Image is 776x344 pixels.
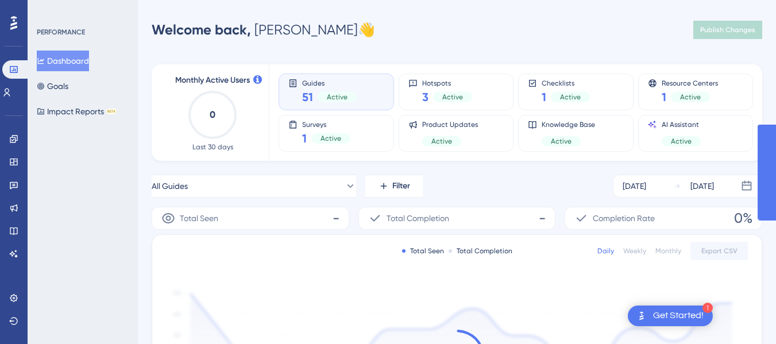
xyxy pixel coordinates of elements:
[180,211,218,225] span: Total Seen
[152,179,188,193] span: All Guides
[449,246,512,256] div: Total Completion
[662,89,666,105] span: 1
[623,179,646,193] div: [DATE]
[628,306,713,326] div: Open Get Started! checklist, remaining modules: 1
[152,21,251,38] span: Welcome back,
[422,89,428,105] span: 3
[302,79,357,87] span: Guides
[635,309,648,323] img: launcher-image-alternative-text
[693,21,762,39] button: Publish Changes
[542,89,546,105] span: 1
[192,142,233,152] span: Last 30 days
[690,242,748,260] button: Export CSV
[37,28,85,37] div: PERFORMANCE
[539,209,546,227] span: -
[302,120,350,128] span: Surveys
[734,209,752,227] span: 0%
[302,130,307,146] span: 1
[106,109,117,114] div: BETA
[701,246,738,256] span: Export CSV
[597,246,614,256] div: Daily
[321,134,341,143] span: Active
[37,51,89,71] button: Dashboard
[542,120,595,129] span: Knowledge Base
[662,120,701,129] span: AI Assistant
[662,79,718,87] span: Resource Centers
[422,79,472,87] span: Hotspots
[431,137,452,146] span: Active
[392,179,410,193] span: Filter
[700,25,755,34] span: Publish Changes
[671,137,692,146] span: Active
[560,92,581,102] span: Active
[623,246,646,256] div: Weekly
[402,246,444,256] div: Total Seen
[690,179,714,193] div: [DATE]
[655,246,681,256] div: Monthly
[152,175,356,198] button: All Guides
[422,120,478,129] span: Product Updates
[302,89,313,105] span: 51
[551,137,572,146] span: Active
[542,79,590,87] span: Checklists
[702,303,713,313] div: 1
[653,310,704,322] div: Get Started!
[728,299,762,333] iframe: UserGuiding AI Assistant Launcher
[680,92,701,102] span: Active
[37,101,117,122] button: Impact ReportsBETA
[442,92,463,102] span: Active
[365,175,423,198] button: Filter
[152,21,375,39] div: [PERSON_NAME] 👋
[593,211,655,225] span: Completion Rate
[175,74,250,87] span: Monthly Active Users
[37,76,68,96] button: Goals
[387,211,449,225] span: Total Completion
[210,109,215,120] text: 0
[327,92,348,102] span: Active
[333,209,339,227] span: -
